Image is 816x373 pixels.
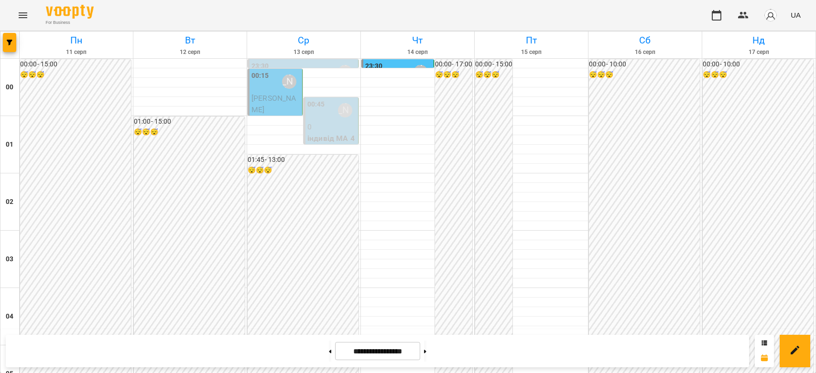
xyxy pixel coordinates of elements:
[787,6,805,24] button: UA
[703,70,814,80] h6: 😴😴😴
[282,75,296,89] div: Бондарєва Валерія
[20,70,131,80] h6: 😴😴😴
[6,254,13,265] h6: 03
[251,94,296,114] span: [PERSON_NAME]
[475,70,512,80] h6: 😴😴😴
[307,133,356,167] p: індивід МА 45 хв ([PERSON_NAME])
[365,61,383,72] label: 23:30
[703,59,814,70] h6: 00:00 - 10:00
[704,33,814,48] h6: Нд
[6,139,13,150] h6: 01
[251,115,300,138] p: індивід шч 45 хв
[134,117,245,127] h6: 01:00 - 15:00
[338,103,352,117] div: Бондарєва Валерія
[435,70,472,80] h6: 😴😴😴
[20,59,131,70] h6: 00:00 - 15:00
[249,33,359,48] h6: Ср
[249,48,359,57] h6: 13 серп
[6,311,13,322] h6: 04
[248,165,359,176] h6: 😴😴😴
[475,59,512,70] h6: 00:00 - 15:00
[6,197,13,207] h6: 02
[476,48,587,57] h6: 15 серп
[590,48,700,57] h6: 16 серп
[362,48,473,57] h6: 14 серп
[704,48,814,57] h6: 17 серп
[476,33,587,48] h6: Пт
[590,33,700,48] h6: Сб
[251,71,269,81] label: 00:15
[21,33,131,48] h6: Пн
[46,20,94,26] span: For Business
[791,10,801,20] span: UA
[413,65,428,79] div: Бондарєва Валерія
[307,121,356,133] p: 0
[338,65,352,79] div: Бондарєва Валерія
[248,155,359,165] h6: 01:45 - 13:00
[362,33,473,48] h6: Чт
[21,48,131,57] h6: 11 серп
[435,59,472,70] h6: 00:00 - 17:00
[307,99,325,110] label: 00:45
[251,61,269,72] label: 23:30
[11,4,34,27] button: Menu
[589,70,700,80] h6: 😴😴😴
[764,9,777,22] img: avatar_s.png
[46,5,94,19] img: Voopty Logo
[589,59,700,70] h6: 00:00 - 10:00
[134,127,245,138] h6: 😴😴😴
[135,33,245,48] h6: Вт
[135,48,245,57] h6: 12 серп
[6,82,13,93] h6: 00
